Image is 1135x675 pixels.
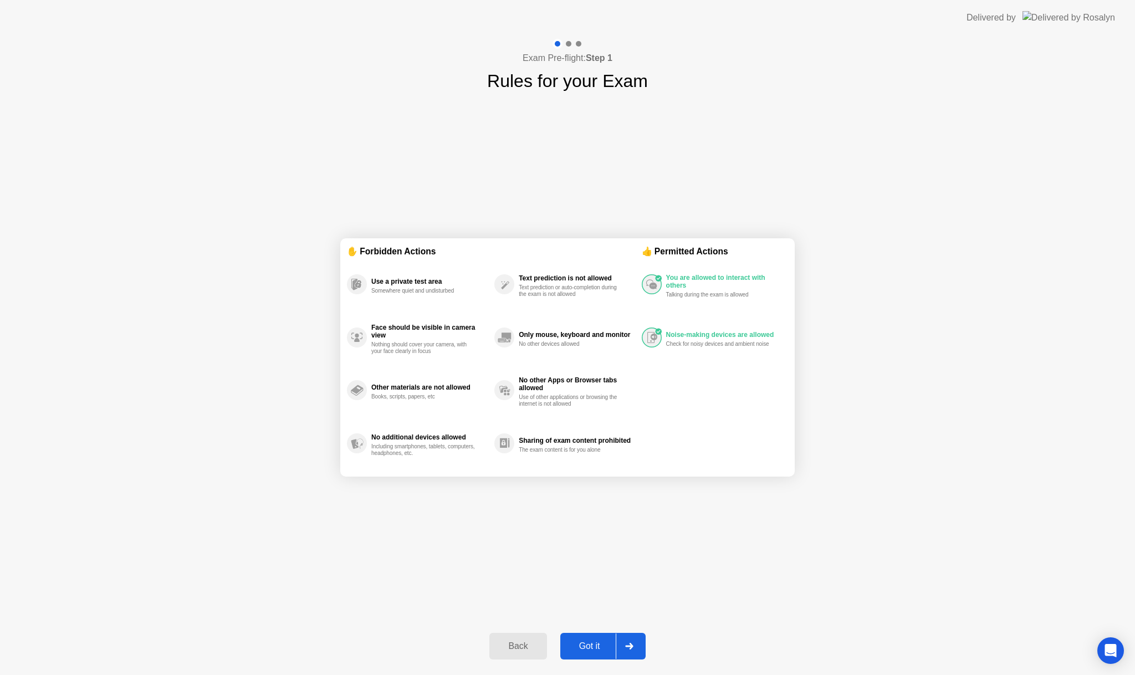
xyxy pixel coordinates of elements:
div: Back [493,641,543,651]
div: You are allowed to interact with others [666,274,783,289]
div: Talking during the exam is allowed [666,292,771,298]
h4: Exam Pre-flight: [523,52,612,65]
div: Noise-making devices are allowed [666,331,783,339]
b: Step 1 [586,53,612,63]
div: ✋ Forbidden Actions [347,245,642,258]
button: Got it [560,633,646,659]
div: No additional devices allowed [371,433,489,441]
div: Nothing should cover your camera, with your face clearly in focus [371,341,476,355]
div: Somewhere quiet and undisturbed [371,288,476,294]
div: Use of other applications or browsing the internet is not allowed [519,394,623,407]
button: Back [489,633,546,659]
div: Sharing of exam content prohibited [519,437,636,444]
div: No other Apps or Browser tabs allowed [519,376,636,392]
div: Text prediction is not allowed [519,274,636,282]
div: 👍 Permitted Actions [642,245,788,258]
img: Delivered by Rosalyn [1022,11,1115,24]
h1: Rules for your Exam [487,68,648,94]
div: Books, scripts, papers, etc [371,393,476,400]
div: Only mouse, keyboard and monitor [519,331,636,339]
div: Including smartphones, tablets, computers, headphones, etc. [371,443,476,457]
div: Text prediction or auto-completion during the exam is not allowed [519,284,623,298]
div: Other materials are not allowed [371,383,489,391]
div: Open Intercom Messenger [1097,637,1124,664]
div: Got it [564,641,616,651]
div: Use a private test area [371,278,489,285]
div: No other devices allowed [519,341,623,347]
div: Delivered by [967,11,1016,24]
div: Check for noisy devices and ambient noise [666,341,771,347]
div: Face should be visible in camera view [371,324,489,339]
div: The exam content is for you alone [519,447,623,453]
